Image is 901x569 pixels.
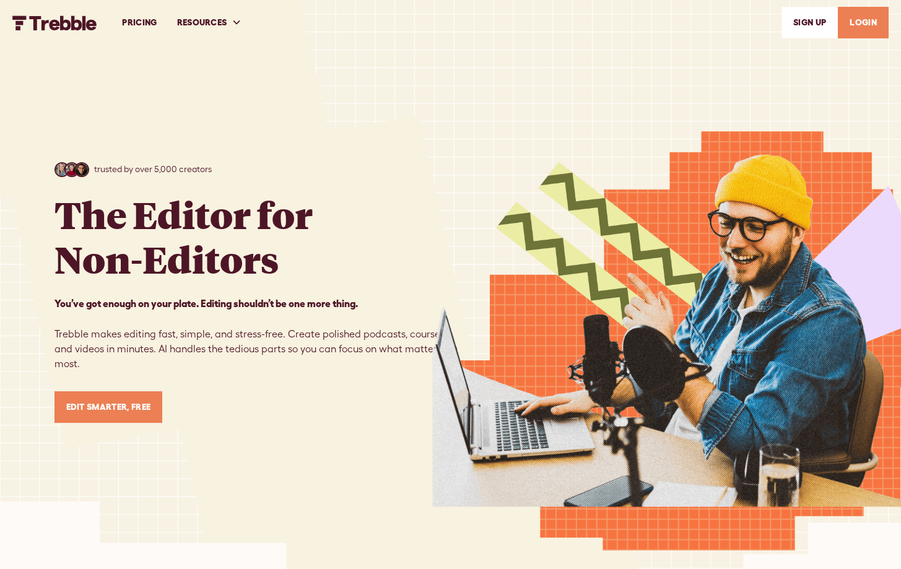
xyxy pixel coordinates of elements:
p: trusted by over 5,000 creators [94,163,212,176]
div: RESOURCES [177,16,227,29]
strong: You’ve got enough on your plate. Editing shouldn’t be one more thing. ‍ [54,298,358,309]
a: LOGIN [838,7,889,38]
h1: The Editor for Non-Editors [54,192,313,281]
a: SIGn UP [781,7,838,38]
img: Trebble FM Logo [12,15,97,30]
a: PRICING [112,1,167,44]
a: Edit Smarter, Free [54,391,163,423]
p: Trebble makes editing fast, simple, and stress-free. Create polished podcasts, courses, and video... [54,296,451,371]
a: home [12,14,97,30]
div: RESOURCES [167,1,252,44]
